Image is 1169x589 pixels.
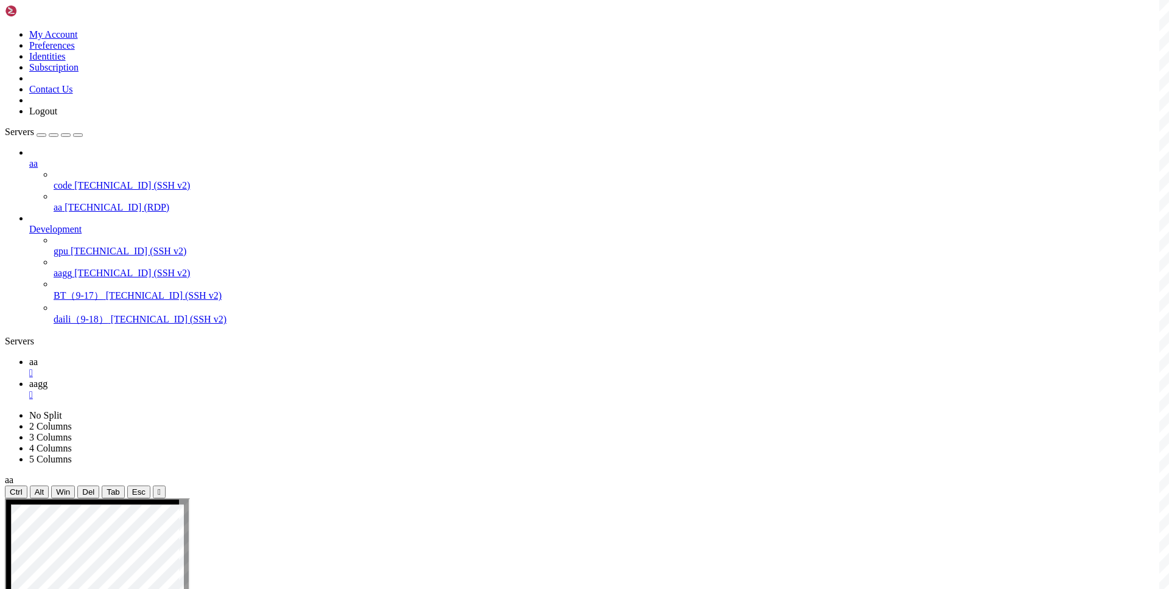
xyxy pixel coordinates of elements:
[54,180,72,190] span: code
[153,486,166,498] button: 
[127,486,150,498] button: Esc
[5,15,10,26] div: (0, 1)
[54,180,1164,191] a: code [TECHNICAL_ID] (SSH v2)
[29,84,73,94] a: Contact Us
[30,486,49,498] button: Alt
[5,5,75,17] img: Shellngn
[29,443,72,453] a: 4 Columns
[54,191,1164,213] li: aa [TECHNICAL_ID] (RDP)
[10,487,23,497] span: Ctrl
[54,279,1164,302] li: BT（9-17） [TECHNICAL_ID] (SSH v2)
[77,486,99,498] button: Del
[29,62,79,72] a: Subscription
[54,169,1164,191] li: code [TECHNICAL_ID] (SSH v2)
[29,421,72,431] a: 2 Columns
[54,268,1164,279] a: aagg [TECHNICAL_ID] (SSH v2)
[56,487,70,497] span: Win
[29,357,38,367] span: aa
[29,432,72,442] a: 3 Columns
[29,40,75,51] a: Preferences
[106,290,222,301] span: [TECHNICAL_ID] (SSH v2)
[54,246,1164,257] a: gpu [TECHNICAL_ID] (SSH v2)
[54,202,62,212] span: aa
[54,313,1164,326] a: daili（9-18） [TECHNICAL_ID] (SSH v2)
[29,224,82,234] span: Development
[29,147,1164,213] li: aa
[29,454,72,464] a: 5 Columns
[5,475,13,485] span: aa
[82,487,94,497] span: Del
[29,158,1164,169] a: aa
[29,389,1164,400] a: 
[74,180,190,190] span: [TECHNICAL_ID] (SSH v2)
[5,486,27,498] button: Ctrl
[35,487,44,497] span: Alt
[65,202,169,212] span: [TECHNICAL_ID] (RDP)
[71,246,186,256] span: [TECHNICAL_ID] (SSH v2)
[29,158,38,169] span: aa
[29,368,1164,378] a: 
[54,246,68,256] span: gpu
[107,487,120,497] span: Tab
[54,268,72,278] span: aagg
[29,410,62,420] a: No Split
[111,314,226,324] span: [TECHNICAL_ID] (SSH v2)
[54,314,108,324] span: daili（9-18）
[54,302,1164,326] li: daili（9-18） [TECHNICAL_ID] (SSH v2)
[29,51,66,61] a: Identities
[132,487,146,497] span: Esc
[54,290,104,301] span: BT（9-17）
[29,378,47,389] span: aagg
[29,213,1164,326] li: Development
[74,268,190,278] span: [TECHNICAL_ID] (SSH v2)
[51,486,75,498] button: Win
[5,336,1164,347] div: Servers
[29,106,57,116] a: Logout
[29,357,1164,378] a: aa
[54,202,1164,213] a: aa [TECHNICAL_ID] (RDP)
[54,257,1164,279] li: aagg [TECHNICAL_ID] (SSH v2)
[29,224,1164,235] a: Development
[29,29,78,40] a: My Account
[102,486,125,498] button: Tab
[54,235,1164,257] li: gpu [TECHNICAL_ID] (SSH v2)
[29,378,1164,400] a: aagg
[158,487,161,497] div: 
[5,127,83,137] a: Servers
[54,290,1164,302] a: BT（9-17） [TECHNICAL_ID] (SSH v2)
[5,127,34,137] span: Servers
[5,5,1009,15] x-row: Connecting [TECHNICAL_ID]...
